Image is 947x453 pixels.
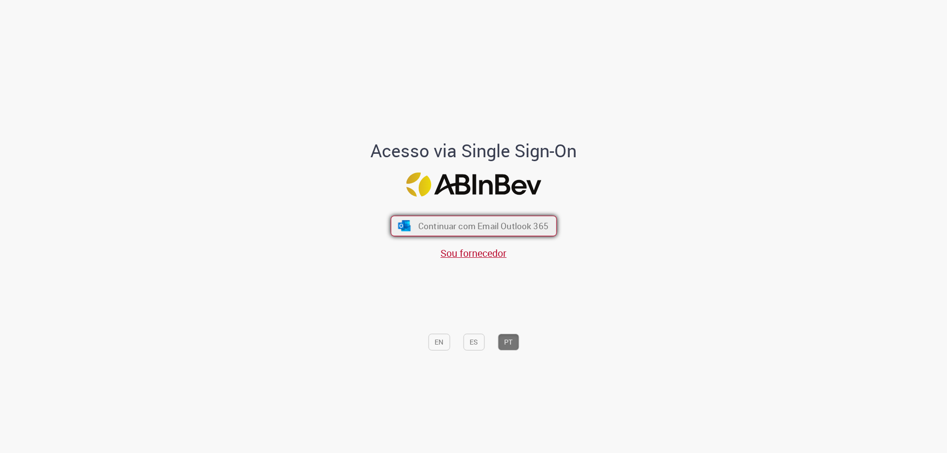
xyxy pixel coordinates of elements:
a: Sou fornecedor [440,246,507,260]
span: Continuar com Email Outlook 365 [418,220,548,232]
button: EN [428,334,450,350]
img: ícone Azure/Microsoft 360 [397,220,411,231]
button: ES [463,334,484,350]
button: ícone Azure/Microsoft 360 Continuar com Email Outlook 365 [391,216,557,237]
h1: Acesso via Single Sign-On [337,141,611,161]
button: PT [498,334,519,350]
img: Logo ABInBev [406,173,541,197]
